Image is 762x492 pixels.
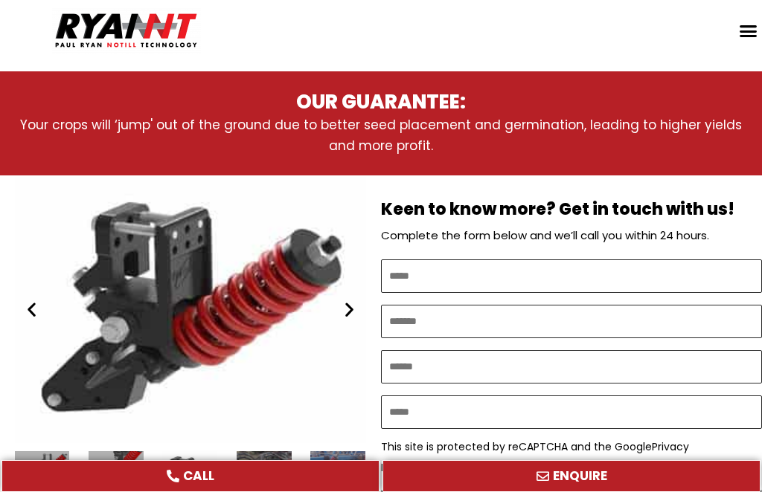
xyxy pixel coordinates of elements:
[19,90,743,115] h3: OUR GUARANTEE:
[15,175,366,444] div: Slides
[553,470,607,482] span: ENQUIRE
[381,436,762,478] p: This site is protected by reCAPTCHA and the Google & apply.
[734,16,762,45] div: Menu Toggle
[382,460,761,492] a: ENQUIRE
[15,175,366,444] div: Ryan NT (RFM NT) Ryan Tyne Cultivator Tine
[22,300,41,319] div: Previous slide
[19,114,743,156] p: Your crops will ‘jump' out of the ground due to better seed placement and germination, leading to...
[381,225,762,246] p: Complete the form below and we’ll call you within 24 hours.
[15,175,366,444] div: 6 / 16
[1,460,380,492] a: CALL
[183,470,214,482] span: CALL
[340,300,359,319] div: Next slide
[381,201,762,218] h2: Keen to know more? Get in touch with us!
[52,7,201,54] img: Ryan NT logo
